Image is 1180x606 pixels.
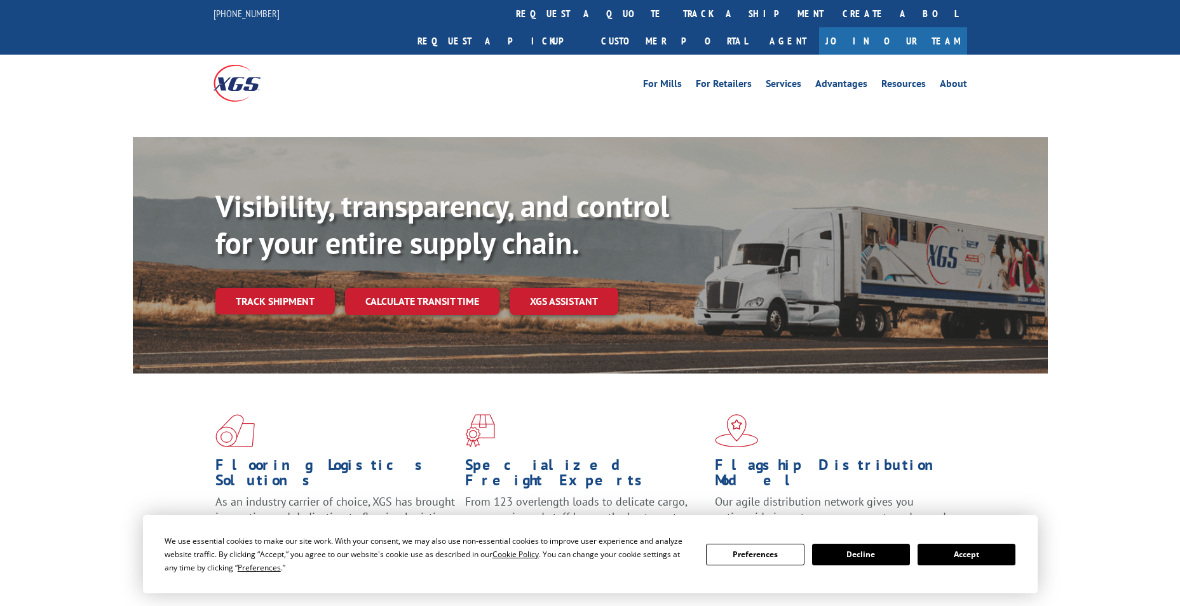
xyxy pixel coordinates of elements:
div: We use essential cookies to make our site work. With your consent, we may also use non-essential ... [165,534,691,574]
span: As an industry carrier of choice, XGS has brought innovation and dedication to flooring logistics... [215,494,455,539]
a: [PHONE_NUMBER] [214,7,280,20]
span: Preferences [238,562,281,573]
a: XGS ASSISTANT [510,288,618,315]
button: Accept [918,544,1015,565]
h1: Flooring Logistics Solutions [215,457,456,494]
a: About [940,79,967,93]
a: For Retailers [696,79,752,93]
h1: Flagship Distribution Model [715,457,955,494]
a: Join Our Team [819,27,967,55]
button: Preferences [706,544,804,565]
span: Cookie Policy [492,549,539,560]
a: Calculate transit time [345,288,499,315]
a: Request a pickup [408,27,592,55]
img: xgs-icon-focused-on-flooring-red [465,414,495,447]
div: Cookie Consent Prompt [143,515,1038,593]
p: From 123 overlength loads to delicate cargo, our experienced staff knows the best way to move you... [465,494,705,551]
a: Agent [757,27,819,55]
a: For Mills [643,79,682,93]
a: Advantages [815,79,867,93]
a: Track shipment [215,288,335,314]
b: Visibility, transparency, and control for your entire supply chain. [215,186,669,262]
button: Decline [812,544,910,565]
span: Our agile distribution network gives you nationwide inventory management on demand. [715,494,949,524]
a: Customer Portal [592,27,757,55]
img: xgs-icon-flagship-distribution-model-red [715,414,759,447]
img: xgs-icon-total-supply-chain-intelligence-red [215,414,255,447]
a: Services [766,79,801,93]
h1: Specialized Freight Experts [465,457,705,494]
a: Resources [881,79,926,93]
